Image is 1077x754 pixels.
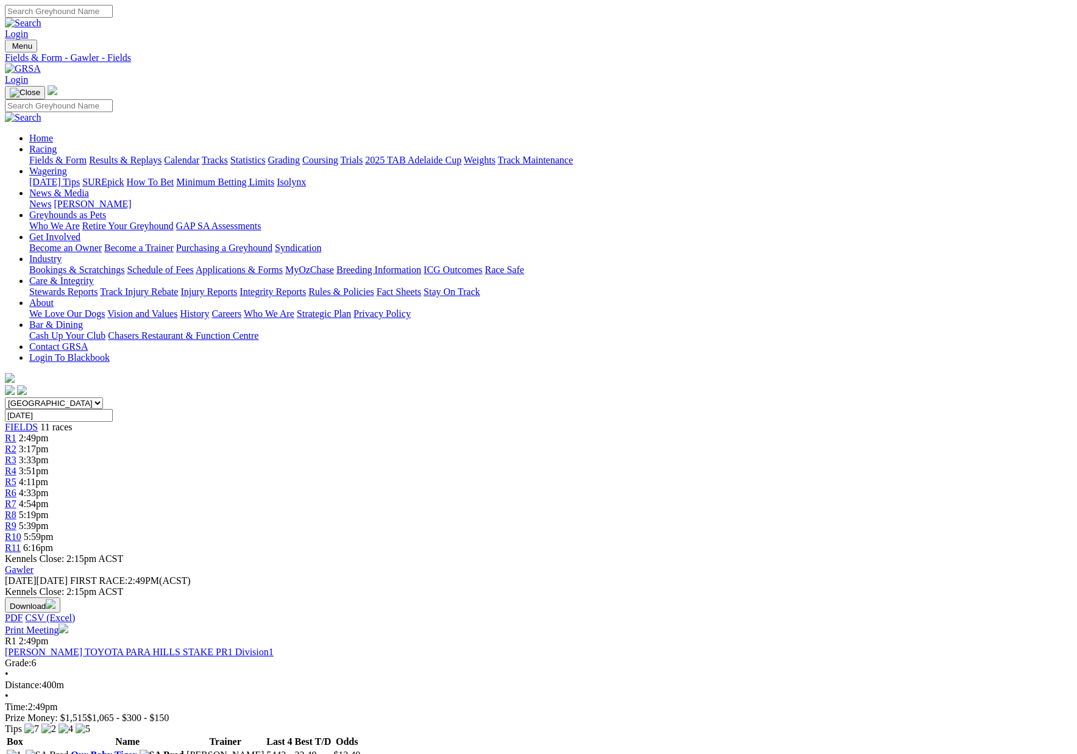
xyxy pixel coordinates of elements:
[17,385,27,395] img: twitter.svg
[5,466,16,476] a: R4
[29,254,62,264] a: Industry
[7,736,23,747] span: Box
[5,422,38,432] a: FIELDS
[29,199,1072,210] div: News & Media
[5,99,113,112] input: Search
[29,144,57,154] a: Racing
[89,155,162,165] a: Results & Replays
[24,532,54,542] span: 5:59pm
[5,499,16,509] a: R7
[29,243,1072,254] div: Get Involved
[5,52,1072,63] div: Fields & Form - Gawler - Fields
[5,29,28,39] a: Login
[164,155,199,165] a: Calendar
[29,341,88,352] a: Contact GRSA
[297,308,351,319] a: Strategic Plan
[5,680,1072,691] div: 400m
[485,265,524,275] a: Race Safe
[365,155,461,165] a: 2025 TAB Adelaide Cup
[5,40,37,52] button: Toggle navigation
[29,243,102,253] a: Become an Owner
[19,477,48,487] span: 4:11pm
[5,702,1072,713] div: 2:49pm
[127,265,193,275] a: Schedule of Fees
[23,542,53,553] span: 6:16pm
[29,199,51,209] a: News
[5,510,16,520] span: R8
[5,521,16,531] a: R9
[29,155,1072,166] div: Racing
[498,155,573,165] a: Track Maintenance
[5,18,41,29] img: Search
[5,542,21,553] a: R11
[180,308,209,319] a: History
[176,221,261,231] a: GAP SA Assessments
[5,433,16,443] span: R1
[5,680,41,690] span: Distance:
[29,308,105,319] a: We Love Our Dogs
[29,265,124,275] a: Bookings & Scratchings
[196,265,283,275] a: Applications & Forms
[268,155,300,165] a: Grading
[70,575,191,586] span: 2:49PM(ACST)
[107,308,177,319] a: Vision and Values
[5,636,16,646] span: R1
[19,510,49,520] span: 5:19pm
[40,422,72,432] span: 11 races
[29,330,105,341] a: Cash Up Your Club
[5,613,23,623] a: PDF
[5,488,16,498] a: R6
[19,636,49,646] span: 2:49pm
[5,444,16,454] span: R2
[41,724,56,734] img: 2
[25,613,75,623] a: CSV (Excel)
[29,352,110,363] a: Login To Blackbook
[29,221,80,231] a: Who We Are
[302,155,338,165] a: Coursing
[54,199,131,209] a: [PERSON_NAME]
[82,221,174,231] a: Retire Your Greyhound
[76,724,90,734] img: 5
[5,625,68,635] a: Print Meeting
[29,286,98,297] a: Stewards Reports
[29,177,80,187] a: [DATE] Tips
[29,297,54,308] a: About
[5,409,113,422] input: Select date
[70,575,127,586] span: FIRST RACE:
[230,155,266,165] a: Statistics
[244,308,294,319] a: Who We Are
[5,702,28,712] span: Time:
[29,166,67,176] a: Wagering
[59,724,73,734] img: 4
[12,41,32,51] span: Menu
[29,330,1072,341] div: Bar & Dining
[333,736,361,748] th: Odds
[5,658,32,668] span: Grade:
[24,724,39,734] img: 7
[5,112,41,123] img: Search
[5,63,41,74] img: GRSA
[127,177,174,187] a: How To Bet
[29,286,1072,297] div: Care & Integrity
[29,319,83,330] a: Bar & Dining
[29,308,1072,319] div: About
[424,286,480,297] a: Stay On Track
[10,88,40,98] img: Close
[5,477,16,487] a: R5
[5,74,28,85] a: Login
[29,188,89,198] a: News & Media
[5,373,15,383] img: logo-grsa-white.png
[354,308,411,319] a: Privacy Policy
[59,624,68,633] img: printer.svg
[377,286,421,297] a: Fact Sheets
[19,488,49,498] span: 4:33pm
[5,532,21,542] a: R10
[5,647,274,657] a: [PERSON_NAME] TOYOTA PARA HILLS STAKE PR1 Division1
[5,613,1072,624] div: Download
[82,177,124,187] a: SUREpick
